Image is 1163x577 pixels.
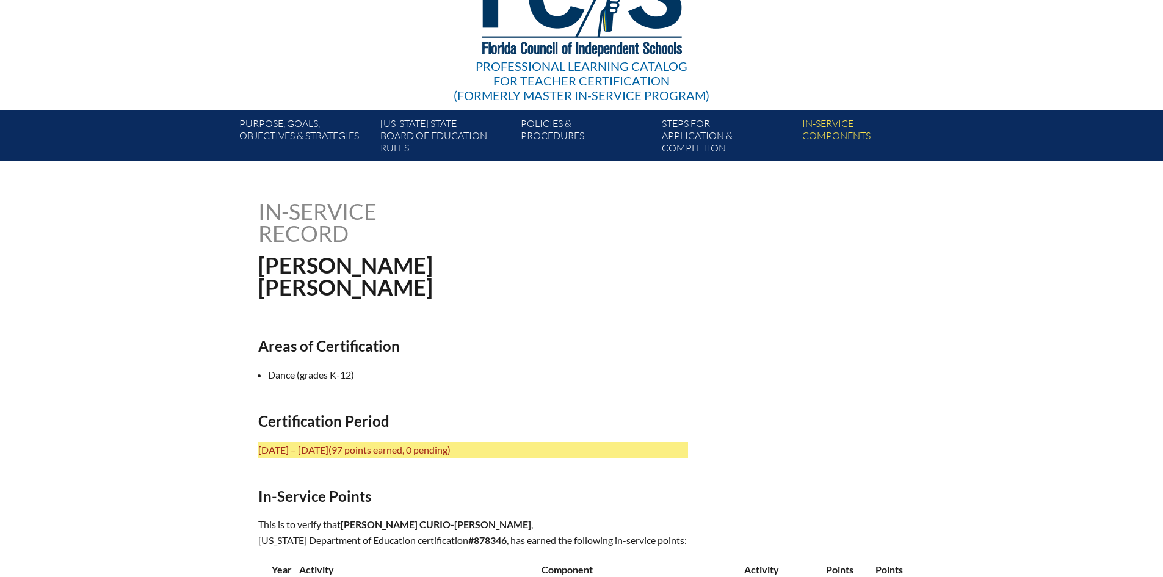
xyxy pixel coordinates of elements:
[258,412,688,430] h2: Certification Period
[493,73,670,88] span: for Teacher Certification
[516,115,656,161] a: Policies &Procedures
[258,517,688,548] p: This is to verify that , [US_STATE] Department of Education certification , has earned the follow...
[258,442,688,458] p: [DATE] – [DATE]
[258,487,688,505] h2: In-Service Points
[234,115,375,161] a: Purpose, goals,objectives & strategies
[258,337,688,355] h2: Areas of Certification
[454,59,709,103] div: Professional Learning Catalog (formerly Master In-service Program)
[468,534,507,546] b: #878346
[657,115,797,161] a: Steps forapplication & completion
[797,115,938,161] a: In-servicecomponents
[258,200,504,244] h1: In-service record
[328,444,451,455] span: (97 points earned, 0 pending)
[268,367,698,383] li: Dance (grades K-12)
[375,115,516,161] a: [US_STATE] StateBoard of Education rules
[258,254,659,298] h1: [PERSON_NAME] [PERSON_NAME]
[341,518,531,530] span: [PERSON_NAME] Curio-[PERSON_NAME]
